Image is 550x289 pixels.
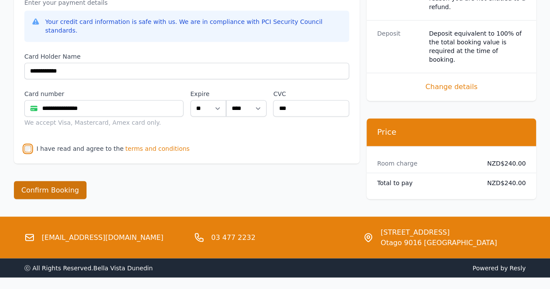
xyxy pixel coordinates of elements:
[14,181,87,199] button: Confirm Booking
[211,232,256,242] a: 03 477 2232
[377,127,526,137] h3: Price
[429,29,526,64] dd: Deposit equivalent to 100% of the total booking value is required at the time of booking.
[45,17,342,35] div: Your credit card information is safe with us. We are in compliance with PCI Security Council stan...
[377,159,473,167] dt: Room charge
[24,90,183,98] label: Card number
[42,232,163,242] a: [EMAIL_ADDRESS][DOMAIN_NAME]
[377,82,526,92] span: Change details
[481,178,526,187] dd: NZD$240.00
[125,144,190,153] span: terms and conditions
[24,52,349,61] label: Card Holder Name
[190,90,226,98] label: Expire
[37,145,123,152] label: I have read and agree to the
[377,29,422,64] dt: Deposit
[380,227,497,237] span: [STREET_ADDRESS]
[226,90,267,98] label: .
[279,263,526,272] span: Powered by
[510,264,526,271] a: Resly
[273,90,349,98] label: CVC
[380,237,497,248] span: Otago 9016 [GEOGRAPHIC_DATA]
[481,159,526,167] dd: NZD$240.00
[24,118,183,127] div: We accept Visa, Mastercard, Amex card only.
[24,264,153,271] span: ⓒ All Rights Reserved. Bella Vista Dunedin
[377,178,473,187] dt: Total to pay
